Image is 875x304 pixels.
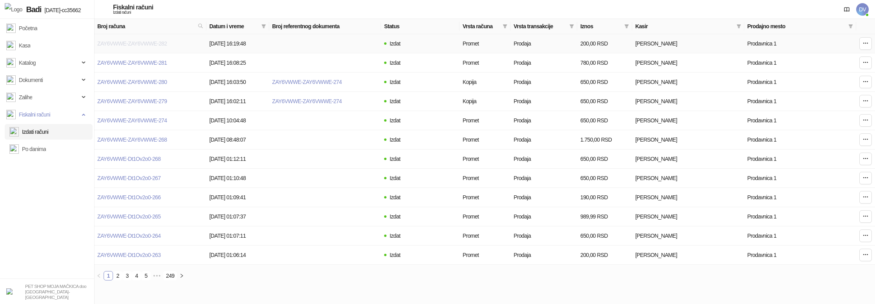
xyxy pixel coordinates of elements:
span: filter [735,20,743,32]
td: ZAY6VWWE-Dt1Ov2o0-264 [94,226,206,246]
td: Dejan Velimirović [632,34,744,53]
span: filter [569,24,574,29]
td: Prodavnica 1 [744,73,857,92]
a: ZAY6VWWE-ZAY6VWWE-279 [97,98,167,104]
div: Fiskalni računi [113,4,153,11]
td: Prodaja [510,73,577,92]
td: ZAY6VWWE-ZAY6VWWE-279 [94,92,206,111]
span: filter [624,24,629,29]
img: Logo [5,3,22,16]
td: Promet [459,207,510,226]
span: Izdat [390,60,400,66]
a: ZAY6VWWE-Dt1Ov2o0-265 [97,213,160,220]
a: ZAY6VWWE-ZAY6VWWE-282 [97,40,167,47]
td: ZAY6VWWE-ZAY6VWWE-282 [94,34,206,53]
td: Prodavnica 1 [744,188,857,207]
td: [DATE] 16:02:11 [206,92,269,111]
li: Sledećih 5 Strana [151,271,163,280]
small: PET SHOP MOJA MAČKICA doo [GEOGRAPHIC_DATA]-[GEOGRAPHIC_DATA] [25,284,86,300]
td: Promet [459,169,510,188]
td: Dejan Velimirović [632,149,744,169]
td: Prodavnica 1 [744,169,857,188]
a: ZAY6VWWE-Dt1Ov2o0-263 [97,252,160,258]
td: Prodavnica 1 [744,246,857,265]
span: DV [856,3,869,16]
span: filter [568,20,576,32]
td: Prodavnica 1 [744,226,857,246]
td: 200,00 RSD [577,246,632,265]
td: 650,00 RSD [577,226,632,246]
td: Prodavnica 1 [744,53,857,73]
td: Dejan Velimirović [632,111,744,130]
td: ZAY6VWWE-Dt1Ov2o0-268 [94,149,206,169]
td: Kopija [459,92,510,111]
a: ZAY6VWWE-ZAY6VWWE-274 [272,79,342,85]
span: Datum i vreme [210,22,258,31]
span: Izdat [390,194,400,200]
span: right [179,273,184,278]
img: 64x64-companyLogo-b2da54f3-9bca-40b5-bf51-3603918ec158.png [6,288,13,295]
a: 1 [104,271,113,280]
td: [DATE] 16:03:50 [206,73,269,92]
td: Promet [459,34,510,53]
td: Prodaja [510,169,577,188]
td: Kopija [459,73,510,92]
td: Promet [459,246,510,265]
th: Vrsta transakcije [510,19,577,34]
th: Status [381,19,459,34]
td: 650,00 RSD [577,169,632,188]
span: Izdat [390,98,400,104]
td: Prodaja [510,130,577,149]
a: Po danima [9,141,46,157]
span: Izdat [390,79,400,85]
td: Dejan Velimirović [632,73,744,92]
div: Izdati računi [113,11,153,15]
span: Dokumenti [19,72,43,88]
th: Broj računa [94,19,206,34]
td: 650,00 RSD [577,111,632,130]
li: 4 [132,271,141,280]
span: Izdat [390,137,400,143]
a: 5 [142,271,150,280]
td: ZAY6VWWE-ZAY6VWWE-281 [94,53,206,73]
td: 650,00 RSD [577,149,632,169]
td: [DATE] 01:12:11 [206,149,269,169]
a: 2 [113,271,122,280]
span: Vrsta računa [463,22,499,31]
a: 4 [132,271,141,280]
td: 989,99 RSD [577,207,632,226]
td: Prodavnica 1 [744,111,857,130]
td: Promet [459,53,510,73]
td: Dejan Velimirović [632,53,744,73]
td: Prodaja [510,34,577,53]
li: Prethodna strana [94,271,104,280]
span: Broj računa [97,22,195,31]
td: [DATE] 01:07:11 [206,226,269,246]
td: Promet [459,111,510,130]
span: filter [847,20,855,32]
td: Promet [459,226,510,246]
span: Badi [26,5,42,14]
td: Prodaja [510,207,577,226]
td: 650,00 RSD [577,92,632,111]
span: Izdat [390,40,400,47]
td: [DATE] 01:07:37 [206,207,269,226]
span: filter [503,24,507,29]
li: 3 [122,271,132,280]
li: Sledeća strana [177,271,186,280]
span: left [97,273,101,278]
td: Prodavnica 1 [744,34,857,53]
a: Izdati računi [9,124,48,140]
a: Početna [6,20,37,36]
td: ZAY6VWWE-Dt1Ov2o0-266 [94,188,206,207]
span: Izdat [390,156,400,162]
td: Prodaja [510,188,577,207]
li: 249 [163,271,177,280]
span: Prodajno mesto [747,22,846,31]
td: ZAY6VWWE-Dt1Ov2o0-265 [94,207,206,226]
td: ZAY6VWWE-Dt1Ov2o0-263 [94,246,206,265]
td: [DATE] 01:09:41 [206,188,269,207]
th: Kasir [632,19,744,34]
button: left [94,271,104,280]
td: 200,00 RSD [577,34,632,53]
